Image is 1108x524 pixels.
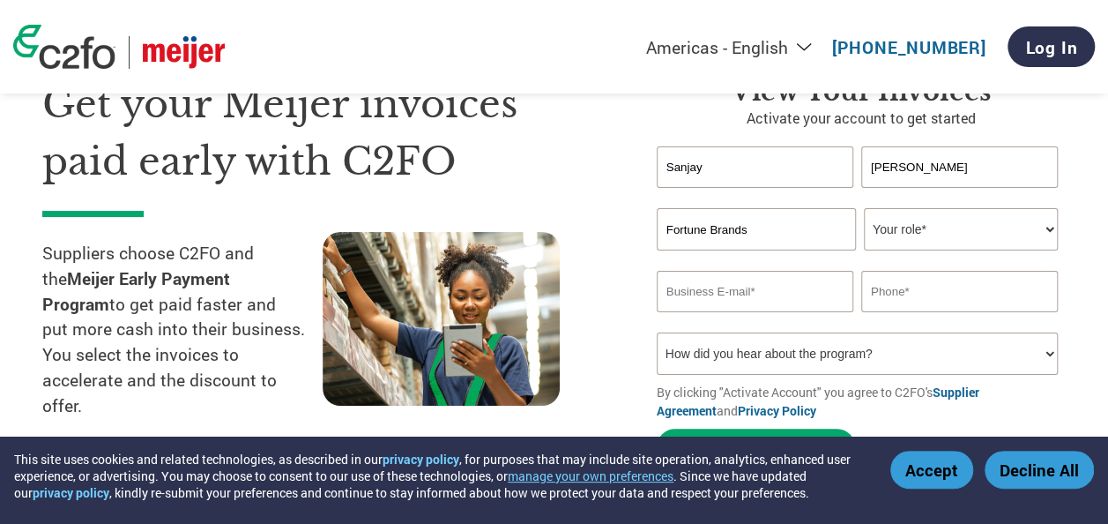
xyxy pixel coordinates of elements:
input: First Name* [657,146,853,188]
button: manage your own preferences [508,468,673,484]
a: Privacy Policy [738,402,816,419]
a: Log In [1008,26,1095,67]
input: Your company name* [657,208,856,251]
a: Supplier Agreement [657,384,979,419]
div: Inavlid Phone Number [861,314,1058,326]
img: c2fo logo [13,25,115,69]
p: Suppliers choose C2FO and the to get paid faster and put more cash into their business. You selec... [42,241,323,419]
div: Invalid company name or company name is too long [657,252,1058,264]
div: Invalid first name or first name is too long [657,190,853,201]
select: Title/Role [864,208,1058,251]
a: [PHONE_NUMBER] [832,36,986,58]
button: Accept [890,451,973,489]
p: By clicking "Activate Account" you agree to C2FO's and [657,383,1066,420]
input: Last Name* [861,146,1058,188]
a: privacy policy [383,451,459,468]
input: Invalid Email format [657,271,853,312]
div: Invalid last name or last name is too long [861,190,1058,201]
button: Activate Account [657,429,855,465]
a: privacy policy [33,484,109,501]
strong: Meijer Early Payment Program [42,267,230,315]
img: supply chain worker [323,232,560,406]
input: Phone* [861,271,1058,312]
h1: Get your Meijer invoices paid early with C2FO [42,76,604,190]
p: Activate your account to get started [657,108,1066,129]
div: This site uses cookies and related technologies, as described in our , for purposes that may incl... [14,451,865,501]
img: Meijer [143,36,225,69]
div: Inavlid Email Address [657,314,853,326]
button: Decline All [985,451,1094,489]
